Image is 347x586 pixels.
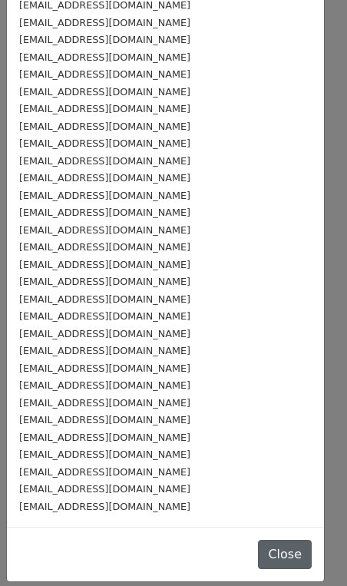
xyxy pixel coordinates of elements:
[19,276,190,287] small: [EMAIL_ADDRESS][DOMAIN_NAME]
[19,207,190,218] small: [EMAIL_ADDRESS][DOMAIN_NAME]
[19,224,190,236] small: [EMAIL_ADDRESS][DOMAIN_NAME]
[19,379,190,391] small: [EMAIL_ADDRESS][DOMAIN_NAME]
[19,501,190,512] small: [EMAIL_ADDRESS][DOMAIN_NAME]
[258,540,312,569] button: Close
[19,68,190,80] small: [EMAIL_ADDRESS][DOMAIN_NAME]
[19,259,190,270] small: [EMAIL_ADDRESS][DOMAIN_NAME]
[19,86,190,98] small: [EMAIL_ADDRESS][DOMAIN_NAME]
[270,512,347,586] iframe: Chat Widget
[19,345,190,356] small: [EMAIL_ADDRESS][DOMAIN_NAME]
[19,414,190,425] small: [EMAIL_ADDRESS][DOMAIN_NAME]
[19,293,190,305] small: [EMAIL_ADDRESS][DOMAIN_NAME]
[19,121,190,132] small: [EMAIL_ADDRESS][DOMAIN_NAME]
[19,466,190,478] small: [EMAIL_ADDRESS][DOMAIN_NAME]
[19,363,190,374] small: [EMAIL_ADDRESS][DOMAIN_NAME]
[19,241,190,253] small: [EMAIL_ADDRESS][DOMAIN_NAME]
[19,137,190,149] small: [EMAIL_ADDRESS][DOMAIN_NAME]
[19,17,190,28] small: [EMAIL_ADDRESS][DOMAIN_NAME]
[19,190,190,201] small: [EMAIL_ADDRESS][DOMAIN_NAME]
[19,155,190,167] small: [EMAIL_ADDRESS][DOMAIN_NAME]
[19,432,190,443] small: [EMAIL_ADDRESS][DOMAIN_NAME]
[19,103,190,114] small: [EMAIL_ADDRESS][DOMAIN_NAME]
[19,328,190,339] small: [EMAIL_ADDRESS][DOMAIN_NAME]
[19,51,190,63] small: [EMAIL_ADDRESS][DOMAIN_NAME]
[19,310,190,322] small: [EMAIL_ADDRESS][DOMAIN_NAME]
[19,397,190,409] small: [EMAIL_ADDRESS][DOMAIN_NAME]
[19,449,190,460] small: [EMAIL_ADDRESS][DOMAIN_NAME]
[19,34,190,45] small: [EMAIL_ADDRESS][DOMAIN_NAME]
[19,172,190,184] small: [EMAIL_ADDRESS][DOMAIN_NAME]
[19,483,190,495] small: [EMAIL_ADDRESS][DOMAIN_NAME]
